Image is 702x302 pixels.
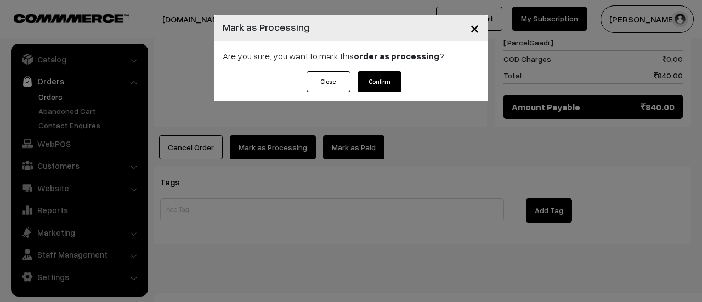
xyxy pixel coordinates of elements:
[214,41,488,71] div: Are you sure, you want to mark this ?
[354,50,439,61] strong: order as processing
[223,20,310,35] h4: Mark as Processing
[358,71,401,92] button: Confirm
[461,11,488,45] button: Close
[307,71,350,92] button: Close
[470,18,479,38] span: ×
